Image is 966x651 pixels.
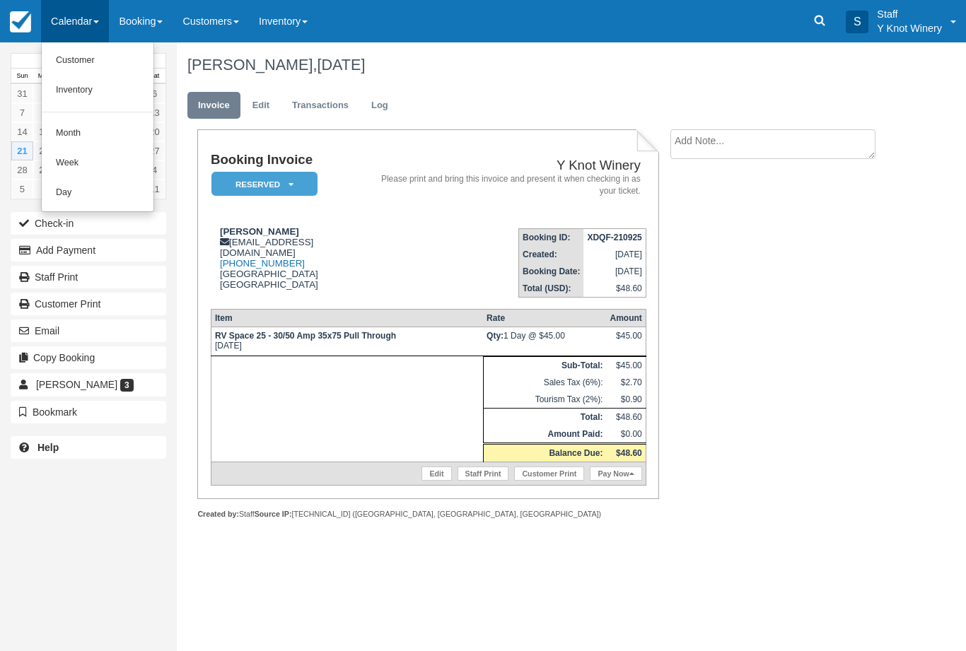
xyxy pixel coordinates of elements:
[42,46,153,76] a: Customer
[42,119,153,148] a: Month
[42,76,153,105] a: Inventory
[42,148,153,178] a: Week
[42,178,153,208] a: Day
[41,42,154,212] ul: Calendar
